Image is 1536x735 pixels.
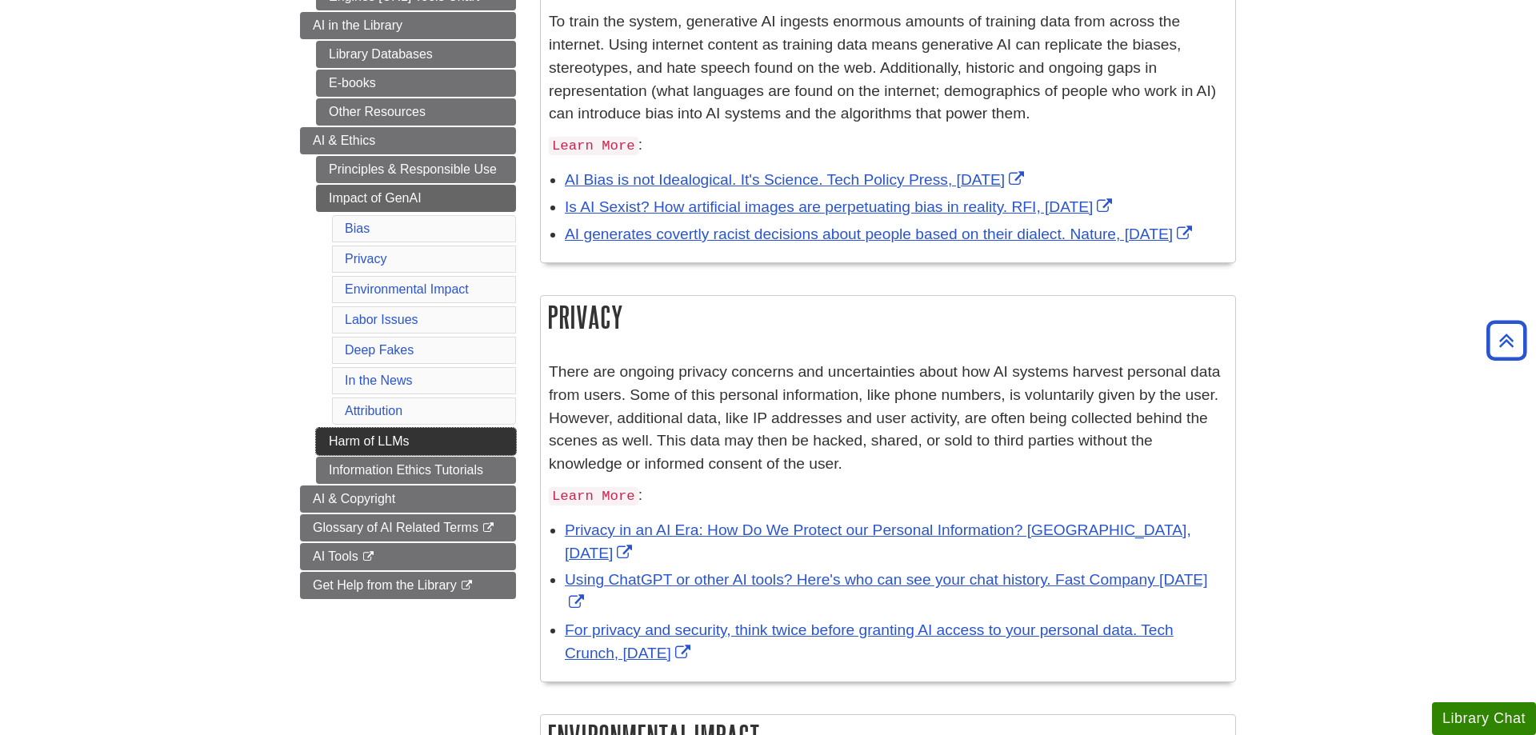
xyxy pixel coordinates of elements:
[300,12,516,39] a: AI in the Library
[1481,330,1532,351] a: Back to Top
[300,485,516,513] a: AI & Copyright
[345,343,414,357] a: Deep Fakes
[549,137,638,155] code: Learn More
[300,127,516,154] a: AI & Ethics
[565,621,1174,661] a: Link opens in new window
[316,428,516,455] a: Harm of LLMs
[345,282,469,296] a: Environmental Impact
[1432,702,1536,735] button: Library Chat
[565,226,1196,242] a: Link opens in new window
[313,18,402,32] span: AI in the Library
[313,492,395,505] span: AI & Copyright
[313,134,375,147] span: AI & Ethics
[316,41,516,68] a: Library Databases
[313,521,478,534] span: Glossary of AI Related Terms
[345,313,418,326] a: Labor Issues
[316,185,516,212] a: Impact of GenAI
[549,134,1227,157] p: :
[316,457,516,484] a: Information Ethics Tutorials
[460,581,474,591] i: This link opens in a new window
[541,296,1235,338] h2: Privacy
[300,543,516,570] a: AI Tools
[565,198,1116,215] a: Link opens in new window
[565,171,1028,188] a: Link opens in new window
[313,578,457,592] span: Get Help from the Library
[316,98,516,126] a: Other Resources
[549,487,638,505] code: Learn More
[549,361,1227,476] p: There are ongoing privacy concerns and uncertainties about how AI systems harvest personal data f...
[316,156,516,183] a: Principles & Responsible Use
[565,571,1207,611] a: Link opens in new window
[482,523,495,533] i: This link opens in a new window
[362,552,375,562] i: This link opens in a new window
[549,10,1227,126] p: To train the system, generative AI ingests enormous amounts of training data from across the inte...
[345,252,386,266] a: Privacy
[300,572,516,599] a: Get Help from the Library
[549,484,1227,507] p: :
[345,373,412,387] a: In the News
[345,404,402,417] a: Attribution
[313,549,358,563] span: AI Tools
[300,514,516,541] a: Glossary of AI Related Terms
[316,70,516,97] a: E-books
[345,222,370,235] a: Bias
[565,521,1191,561] a: Link opens in new window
